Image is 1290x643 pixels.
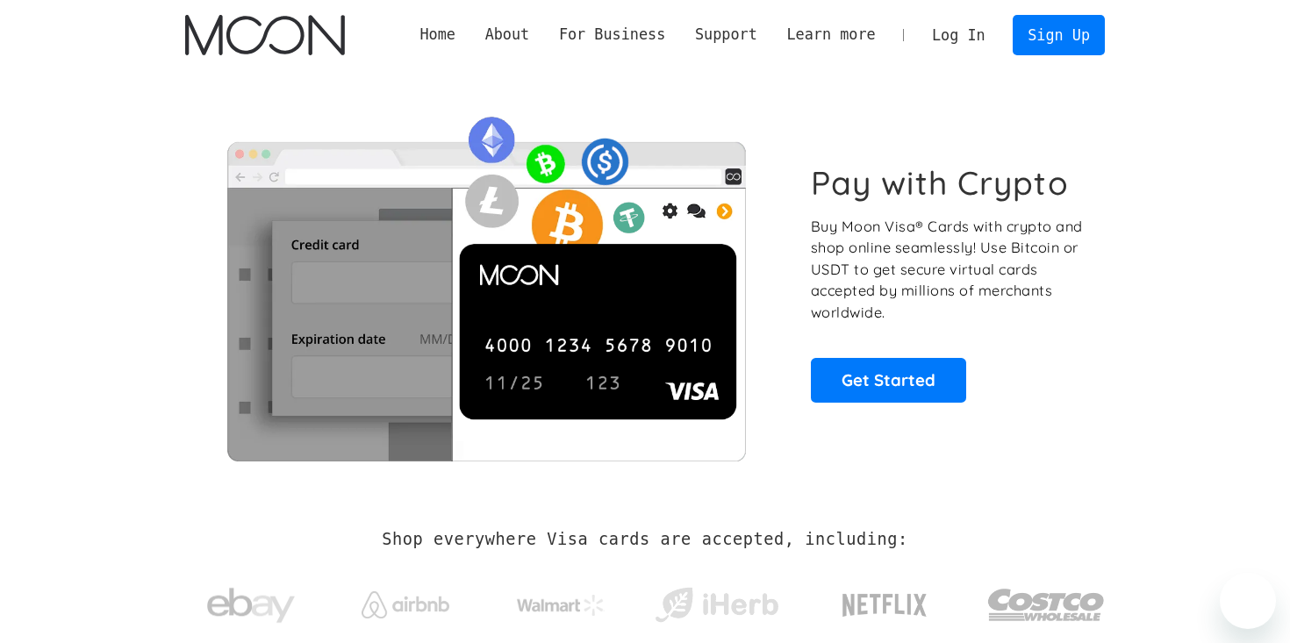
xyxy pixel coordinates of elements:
div: Learn more [772,24,891,46]
iframe: Button to launch messaging window [1220,573,1276,629]
div: For Business [559,24,665,46]
a: Home [405,24,470,46]
a: Netflix [806,566,964,636]
a: ebay [185,561,316,642]
a: Sign Up [1013,15,1104,54]
a: home [185,15,344,55]
a: Log In [917,16,1000,54]
div: Support [680,24,771,46]
div: Learn more [786,24,875,46]
div: About [470,24,544,46]
img: ebay [207,578,295,633]
a: Walmart [496,577,627,625]
a: Get Started [811,358,966,402]
div: Support [695,24,757,46]
p: Buy Moon Visa® Cards with crypto and shop online seamlessly! Use Bitcoin or USDT to get secure vi... [811,216,1086,324]
img: iHerb [651,582,782,628]
img: Moon Cards let you spend your crypto anywhere Visa is accepted. [185,104,786,461]
img: Walmart [517,595,605,616]
div: About [485,24,530,46]
img: Moon Logo [185,15,344,55]
a: Airbnb [340,574,471,627]
div: For Business [544,24,680,46]
h1: Pay with Crypto [811,163,1069,203]
img: Costco [987,572,1105,638]
h2: Shop everywhere Visa cards are accepted, including: [382,530,907,549]
a: iHerb [651,565,782,637]
img: Netflix [841,583,928,627]
img: Airbnb [362,591,449,618]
